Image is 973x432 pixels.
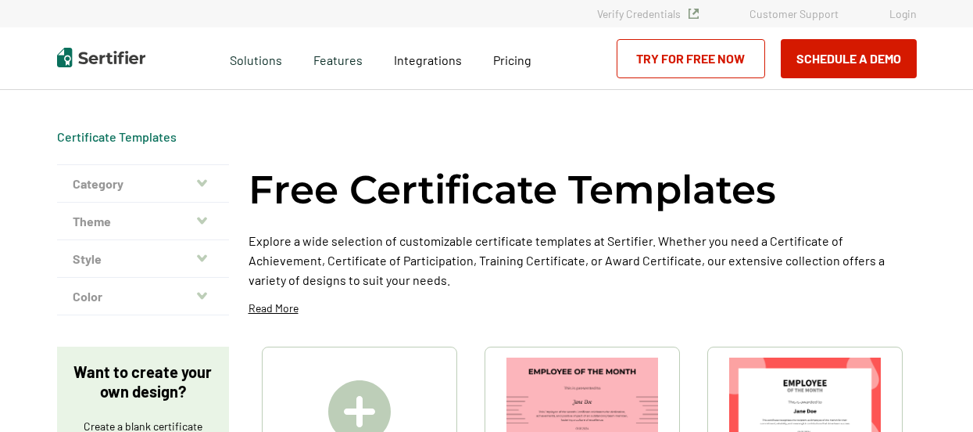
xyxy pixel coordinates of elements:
[249,231,917,290] p: Explore a wide selection of customizable certificate templates at Sertifier. Whether you need a C...
[493,49,531,68] a: Pricing
[394,49,462,68] a: Integrations
[617,39,765,78] a: Try for Free Now
[57,129,177,145] div: Breadcrumb
[57,278,229,315] button: Color
[394,52,462,67] span: Integrations
[313,49,363,68] span: Features
[689,9,699,19] img: Verified
[57,240,229,278] button: Style
[57,165,229,203] button: Category
[57,48,145,67] img: Sertifier | Digital Credentialing Platform
[230,49,282,68] span: Solutions
[889,7,917,20] a: Login
[249,301,299,316] p: Read More
[749,7,839,20] a: Customer Support
[57,203,229,240] button: Theme
[57,129,177,145] span: Certificate Templates
[73,362,213,401] p: Want to create your own design?
[493,52,531,67] span: Pricing
[57,129,177,144] a: Certificate Templates
[249,164,776,215] h1: Free Certificate Templates
[597,7,699,20] a: Verify Credentials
